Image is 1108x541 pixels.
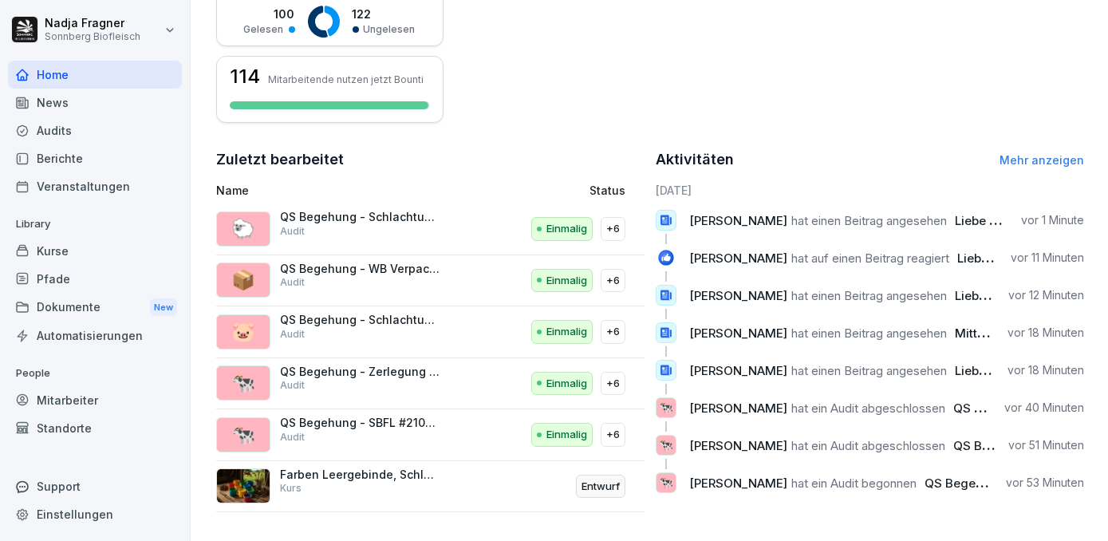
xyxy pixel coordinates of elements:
a: Mitarbeiter [8,386,182,414]
p: vor 18 Minuten [1007,362,1084,378]
span: [PERSON_NAME] [689,438,787,453]
p: +6 [606,221,620,237]
p: QS Begehung - SBFL #210978 [280,416,440,430]
a: Home [8,61,182,89]
p: People [8,361,182,386]
p: Library [8,211,182,237]
p: +6 [606,427,620,443]
p: Audit [280,378,305,393]
p: 100 [244,6,295,22]
span: [PERSON_NAME] [689,401,787,416]
p: vor 12 Minuten [1008,287,1084,303]
a: Audits [8,116,182,144]
a: 🐄QS Begehung - Zerlegung Rind #210977AuditEinmalig+6 [216,358,645,410]
span: hat einen Beitrag angesehen [791,326,947,341]
h2: Aktivitäten [656,148,734,171]
span: [PERSON_NAME] [689,251,787,266]
p: Einmalig [546,324,587,340]
a: DokumenteNew [8,293,182,322]
a: Farben Leergebinde, Schleifen, Messer Rinderbetrieb GRKursEntwurf [216,461,645,513]
p: QS Begehung - Schlachtung Lamm #285533 [280,210,440,224]
a: Pfade [8,265,182,293]
p: +6 [606,273,620,289]
span: [PERSON_NAME] [689,476,787,491]
span: hat ein Audit abgeschlossen [791,401,945,416]
a: Einstellungen [8,500,182,528]
a: Mehr anzeigen [1000,153,1084,167]
a: Berichte [8,144,182,172]
span: [PERSON_NAME] [689,288,787,303]
a: Kurse [8,237,182,265]
p: QS Begehung - WB Verpackung #210981 [280,262,440,276]
p: 🐄 [659,472,674,494]
div: New [150,298,177,317]
img: ip31j7lbg1jb8qpfq84uim0v.png [216,468,270,503]
a: 🐄QS Begehung - SBFL #210978AuditEinmalig+6 [216,409,645,461]
span: QS Begehung - SBFL [953,438,1075,453]
p: Einmalig [546,376,587,392]
span: [PERSON_NAME] [689,326,787,341]
p: vor 40 Minuten [1004,400,1084,416]
a: News [8,89,182,116]
div: Support [8,472,182,500]
p: +6 [606,324,620,340]
p: vor 51 Minuten [1008,437,1084,453]
p: vor 11 Minuten [1011,250,1084,266]
p: Einmalig [546,273,587,289]
h2: Zuletzt bearbeitet [216,148,645,171]
p: +6 [606,376,620,392]
span: hat einen Beitrag angesehen [791,288,947,303]
p: vor 53 Minuten [1006,475,1084,491]
p: Audit [280,430,305,444]
p: 🐑 [231,215,255,243]
a: Veranstaltungen [8,172,182,200]
p: Nadja Fragner [45,17,140,30]
h6: [DATE] [656,182,1084,199]
a: 🐑QS Begehung - Schlachtung Lamm #285533AuditEinmalig+6 [216,203,645,255]
p: vor 1 Minute [1021,212,1084,228]
a: 🐷QS Begehung - Schlachtung Schwein #210974AuditEinmalig+6 [216,306,645,358]
p: 📦 [231,266,255,294]
span: hat auf einen Beitrag reagiert [791,251,949,266]
p: 🐷 [231,318,255,346]
p: Audit [280,224,305,239]
div: Dokumente [8,293,182,322]
span: QS Begehung - SBFL [925,476,1047,491]
p: Ungelesen [364,22,416,37]
a: Automatisierungen [8,322,182,349]
span: hat ein Audit begonnen [791,476,917,491]
p: 🐄 [231,369,255,397]
p: Audit [280,327,305,342]
p: Entwurf [582,479,620,495]
span: hat einen Beitrag angesehen [791,213,947,228]
span: [PERSON_NAME] [689,213,787,228]
p: Sonnberg Biofleisch [45,31,140,42]
p: vor 18 Minuten [1007,325,1084,341]
p: 🐄 [659,397,674,419]
a: Standorte [8,414,182,442]
p: QS Begehung - Schlachtung Schwein #210974 [280,313,440,327]
p: Gelesen [244,22,284,37]
span: hat ein Audit abgeschlossen [791,438,945,453]
p: 122 [353,6,416,22]
p: Farben Leergebinde, Schleifen, Messer Rinderbetrieb GR [280,468,440,482]
h3: 114 [230,67,260,86]
span: [PERSON_NAME] [689,363,787,378]
p: Name [216,182,476,199]
p: 🐄 [659,434,674,456]
p: Kurs [280,481,302,496]
p: 🐄 [231,421,255,449]
p: Audit [280,275,305,290]
span: hat einen Beitrag angesehen [791,363,947,378]
p: Einmalig [546,427,587,443]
